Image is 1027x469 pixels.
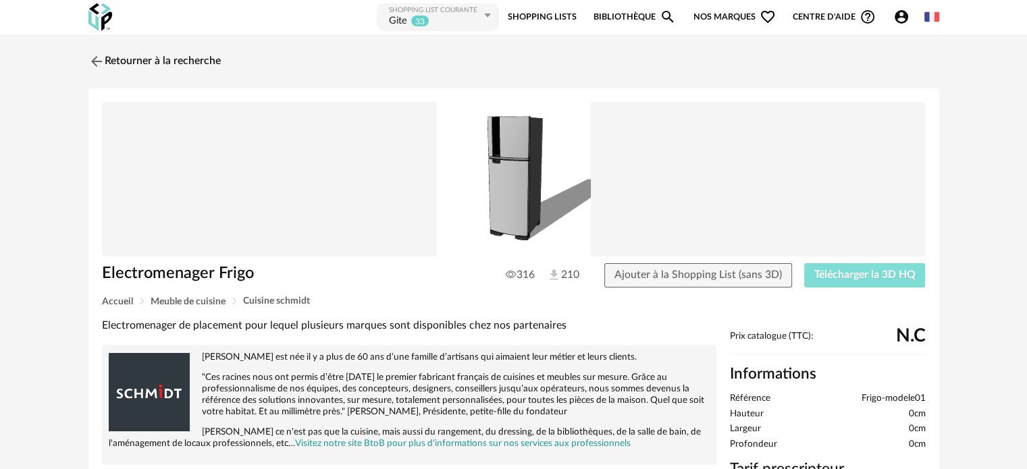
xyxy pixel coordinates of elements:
[893,9,910,25] span: Account Circle icon
[109,426,710,449] p: [PERSON_NAME] ce n'est pas que la cuisine, mais aussi du rangement, du dressing, de la bibliothèq...
[102,296,926,306] div: Breadcrumb
[909,423,926,435] span: 0cm
[730,423,761,435] span: Largeur
[102,319,716,333] div: Electromenager de placement pour lequel plusieurs marques sont disponibles chez nos partenaires
[614,269,782,280] span: Ajouter à la Shopping List (sans 3D)
[151,297,226,306] span: Meuble de cuisine
[793,9,876,25] span: Centre d'aideHelp Circle Outline icon
[594,2,676,32] a: BibliothèqueMagnify icon
[102,263,438,284] h1: Electromenager Frigo
[109,352,710,363] p: [PERSON_NAME] est née il y a plus de 60 ans d’une famille d’artisans qui aimaient leur métier et ...
[924,9,939,24] img: fr
[862,393,926,405] span: Frigo-modele01
[730,439,777,451] span: Profondeur
[547,268,579,283] span: 210
[243,296,310,306] span: Cuisine schmidt
[389,15,407,28] div: Gite
[730,331,926,356] div: Prix catalogue (TTC):
[814,269,916,280] span: Télécharger la 3D HQ
[109,372,710,418] p: "Ces racines nous ont permis d’être [DATE] le premier fabricant français de cuisines et meubles s...
[730,364,926,384] h2: Informations
[693,2,776,32] span: Nos marques
[547,268,561,282] img: Téléchargements
[604,263,792,287] button: Ajouter à la Shopping List (sans 3D)
[660,9,676,25] span: Magnify icon
[295,439,631,448] a: Visitez notre site BtoB pour plus d'informations sur nos services aux professionnels
[389,6,481,15] div: Shopping List courante
[760,9,776,25] span: Heart Outline icon
[88,47,221,76] a: Retourner à la recherche
[109,352,190,433] img: brand logo
[506,268,535,281] span: 316
[88,53,105,70] img: svg+xml;base64,PHN2ZyB3aWR0aD0iMjQiIGhlaWdodD0iMjQiIHZpZXdCb3g9IjAgMCAyNCAyNCIgZmlsbD0ibm9uZSIgeG...
[804,263,926,287] button: Télécharger la 3D HQ
[411,15,429,27] sup: 33
[102,297,133,306] span: Accueil
[508,2,577,32] a: Shopping Lists
[102,102,926,256] img: Product pack shot
[88,3,112,31] img: OXP
[896,331,926,341] span: N.C
[893,9,916,25] span: Account Circle icon
[730,408,764,420] span: Hauteur
[909,439,926,451] span: 0cm
[730,393,770,405] span: Référence
[909,408,926,420] span: 0cm
[860,9,876,25] span: Help Circle Outline icon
